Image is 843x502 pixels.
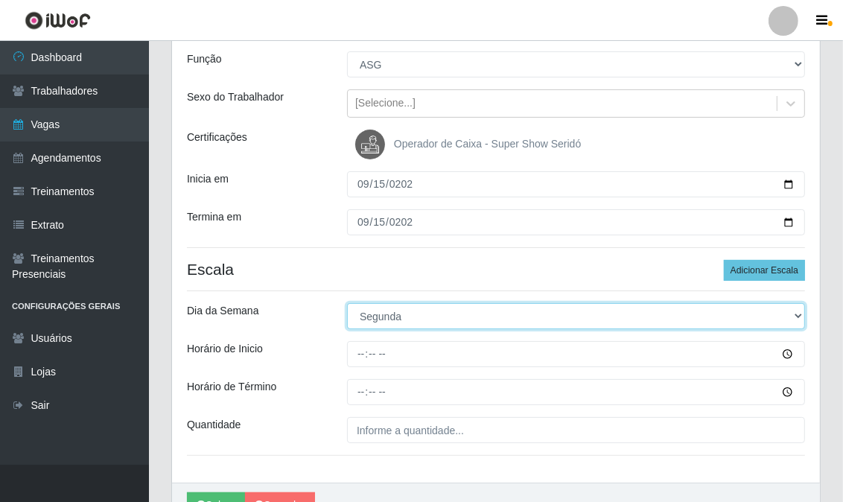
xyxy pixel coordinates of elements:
input: 00:00 [347,379,805,405]
label: Função [187,51,222,67]
img: Operador de Caixa - Super Show Seridó [355,130,391,159]
input: 00/00/0000 [347,209,805,235]
label: Quantidade [187,417,241,433]
label: Sexo do Trabalhador [187,89,284,105]
img: CoreUI Logo [25,11,91,30]
span: Operador de Caixa - Super Show Seridó [394,138,581,150]
button: Adicionar Escala [724,260,805,281]
div: [Selecione...] [355,96,416,112]
h4: Escala [187,260,805,279]
input: 00:00 [347,341,805,367]
label: Certificações [187,130,247,145]
label: Horário de Término [187,379,276,395]
label: Inicia em [187,171,229,187]
label: Horário de Inicio [187,341,263,357]
label: Dia da Semana [187,303,259,319]
label: Termina em [187,209,241,225]
input: 00/00/0000 [347,171,805,197]
input: Informe a quantidade... [347,417,805,443]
